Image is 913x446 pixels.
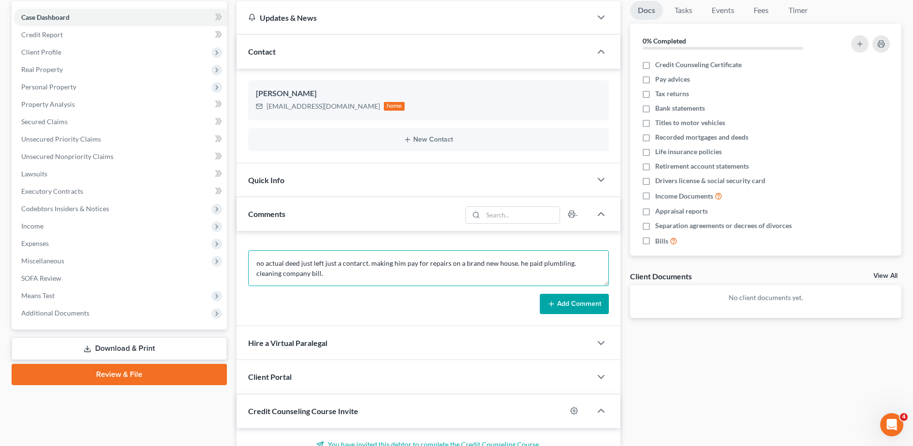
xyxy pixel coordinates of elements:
[667,1,700,20] a: Tasks
[21,100,75,108] span: Property Analysis
[12,337,227,360] a: Download & Print
[21,239,49,247] span: Expenses
[21,48,61,56] span: Client Profile
[655,89,689,99] span: Tax returns
[14,9,227,26] a: Case Dashboard
[655,176,765,186] span: Drivers license & social security card
[655,118,725,128] span: Titles to motor vehicles
[256,136,601,144] button: New Contact
[21,152,113,160] span: Unsecured Nonpriority Claims
[900,413,908,421] span: 4
[655,103,705,113] span: Bank statements
[21,117,68,126] span: Secured Claims
[14,165,227,183] a: Lawsuits
[655,191,713,201] span: Income Documents
[14,26,227,43] a: Credit Report
[638,293,894,302] p: No client documents yet.
[483,207,560,223] input: Search...
[14,130,227,148] a: Unsecured Priority Claims
[655,221,792,230] span: Separation agreements or decrees of divorces
[746,1,777,20] a: Fees
[643,37,686,45] strong: 0% Completed
[21,83,76,91] span: Personal Property
[256,88,601,100] div: [PERSON_NAME]
[880,413,903,436] iframe: Intercom live chat
[21,291,55,300] span: Means Test
[21,309,89,317] span: Additional Documents
[14,96,227,113] a: Property Analysis
[14,183,227,200] a: Executory Contracts
[21,13,70,21] span: Case Dashboard
[655,161,749,171] span: Retirement account statements
[21,170,47,178] span: Lawsuits
[655,132,748,142] span: Recorded mortgages and deeds
[21,135,101,143] span: Unsecured Priority Claims
[248,338,327,347] span: Hire a Virtual Paralegal
[248,47,276,56] span: Contact
[21,204,109,213] span: Codebtors Insiders & Notices
[267,101,380,111] div: [EMAIL_ADDRESS][DOMAIN_NAME]
[21,222,43,230] span: Income
[248,406,358,416] span: Credit Counseling Course Invite
[384,102,405,111] div: home
[781,1,815,20] a: Timer
[14,148,227,165] a: Unsecured Nonpriority Claims
[14,270,227,287] a: SOFA Review
[248,175,284,185] span: Quick Info
[873,273,898,279] a: View All
[21,257,64,265] span: Miscellaneous
[655,60,742,70] span: Credit Counseling Certificate
[704,1,742,20] a: Events
[655,206,708,216] span: Appraisal reports
[655,74,690,84] span: Pay advices
[21,274,61,282] span: SOFA Review
[21,30,63,39] span: Credit Report
[21,187,83,195] span: Executory Contracts
[14,113,227,130] a: Secured Claims
[655,236,668,246] span: Bills
[655,147,722,157] span: Life insurance policies
[248,209,285,218] span: Comments
[630,1,663,20] a: Docs
[248,372,292,381] span: Client Portal
[12,364,227,385] a: Review & File
[248,13,580,23] div: Updates & News
[540,294,609,314] button: Add Comment
[21,65,63,73] span: Real Property
[630,271,692,281] div: Client Documents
